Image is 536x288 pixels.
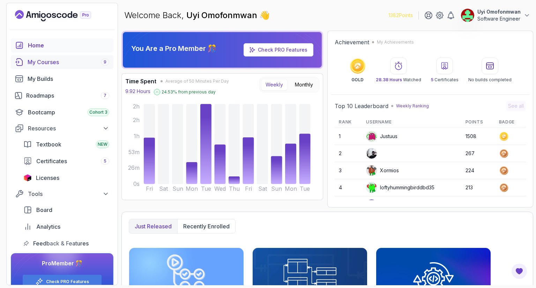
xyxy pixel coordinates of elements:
td: 224 [461,162,495,179]
a: Check PRO Features [258,47,307,53]
img: jetbrains icon [23,174,32,181]
tspan: Tue [201,185,211,192]
span: 7 [104,93,106,98]
tspan: Mon [285,185,297,192]
span: 28.38 Hours [376,77,402,82]
td: 203 [461,196,495,213]
button: Weekly [261,79,288,91]
h2: Top 10 Leaderboard [335,102,388,110]
tspan: 2h [133,103,140,110]
p: No builds completed [468,77,512,83]
a: Check PRO Features [46,279,89,285]
div: Xormios [366,165,399,176]
p: Software Engineer [477,15,521,22]
span: Board [36,206,52,214]
div: Home [28,41,109,50]
p: GOLD [351,77,364,83]
div: Roadmaps [26,91,109,100]
a: feedback [19,236,113,250]
p: Uyi Omofonmwan [477,8,521,15]
button: See all [506,101,526,111]
a: home [11,38,113,52]
h3: Time Spent [125,77,156,85]
tspan: Thu [229,185,240,192]
tspan: Sat [159,185,168,192]
span: Cohort 3 [89,109,107,115]
span: 👋 [258,8,273,23]
button: Monthly [290,79,318,91]
a: bootcamp [11,105,113,119]
th: Points [461,116,495,128]
td: 5 [335,196,362,213]
p: Watched [376,77,421,83]
span: NEW [98,142,107,147]
button: Resources [11,122,113,135]
img: default monster avatar [366,131,377,142]
p: Just released [135,222,172,230]
button: Tools [11,188,113,200]
td: 2 [335,145,362,162]
button: Open Feedback Button [511,263,528,280]
div: Tools [28,190,109,198]
p: 9.92 Hours [125,88,150,95]
img: user profile image [461,9,474,22]
div: My Courses [28,58,109,66]
a: roadmaps [11,89,113,103]
button: Just released [129,219,177,233]
div: My Builds [28,75,109,83]
a: Landing page [15,10,107,21]
th: Badge [495,116,526,128]
p: 1382 Points [388,12,413,19]
p: Weekly Ranking [396,103,429,109]
tspan: Mon [186,185,198,192]
span: Average of 50 Minutes Per Day [165,78,229,84]
tspan: Tue [300,185,310,192]
tspan: Sun [271,185,282,192]
p: Recently enrolled [183,222,230,230]
span: 5 [431,77,433,82]
tspan: 2h [133,117,140,123]
a: builds [11,72,113,86]
a: textbook [19,137,113,151]
h2: Achievement [335,38,369,46]
td: 1 [335,128,362,145]
span: Analytics [36,222,60,231]
tspan: Fri [245,185,252,192]
div: loftyhummingbirddbd35 [366,182,434,193]
a: board [19,203,113,217]
div: Justuus [366,131,397,142]
tspan: Sat [258,185,267,192]
td: 1508 [461,128,495,145]
img: default monster avatar [366,182,377,193]
tspan: Sun [172,185,183,192]
p: You Are a Pro Member 🎊 [131,44,216,53]
img: user profile image [366,148,377,159]
tspan: 1h [134,133,140,139]
th: Rank [335,116,362,128]
a: courses [11,55,113,69]
img: user profile image [366,199,377,210]
a: certificates [19,154,113,168]
span: 5 [104,158,106,164]
a: analytics [19,220,113,234]
div: Bootcamp [28,108,109,116]
tspan: 26m [128,165,140,172]
tspan: 0s [133,181,140,188]
p: My Achievements [377,39,414,45]
td: 213 [461,179,495,196]
button: user profile imageUyi OmofonmwanSoftware Engineer [461,8,530,22]
td: 3 [335,162,362,179]
p: 24.53 % from previous day [162,89,216,95]
a: licenses [19,171,113,185]
a: Check PRO Features [244,43,313,56]
span: Feedback & Features [33,239,89,248]
button: Recently enrolled [177,219,235,233]
span: Certificates [36,157,67,165]
div: Resources [28,124,109,132]
tspan: Fri [146,185,153,192]
span: 9 [104,59,106,65]
span: Uyi Omofonmwan [186,10,259,20]
tspan: 53m [128,149,140,156]
th: Username [362,116,461,128]
img: default monster avatar [366,165,377,176]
